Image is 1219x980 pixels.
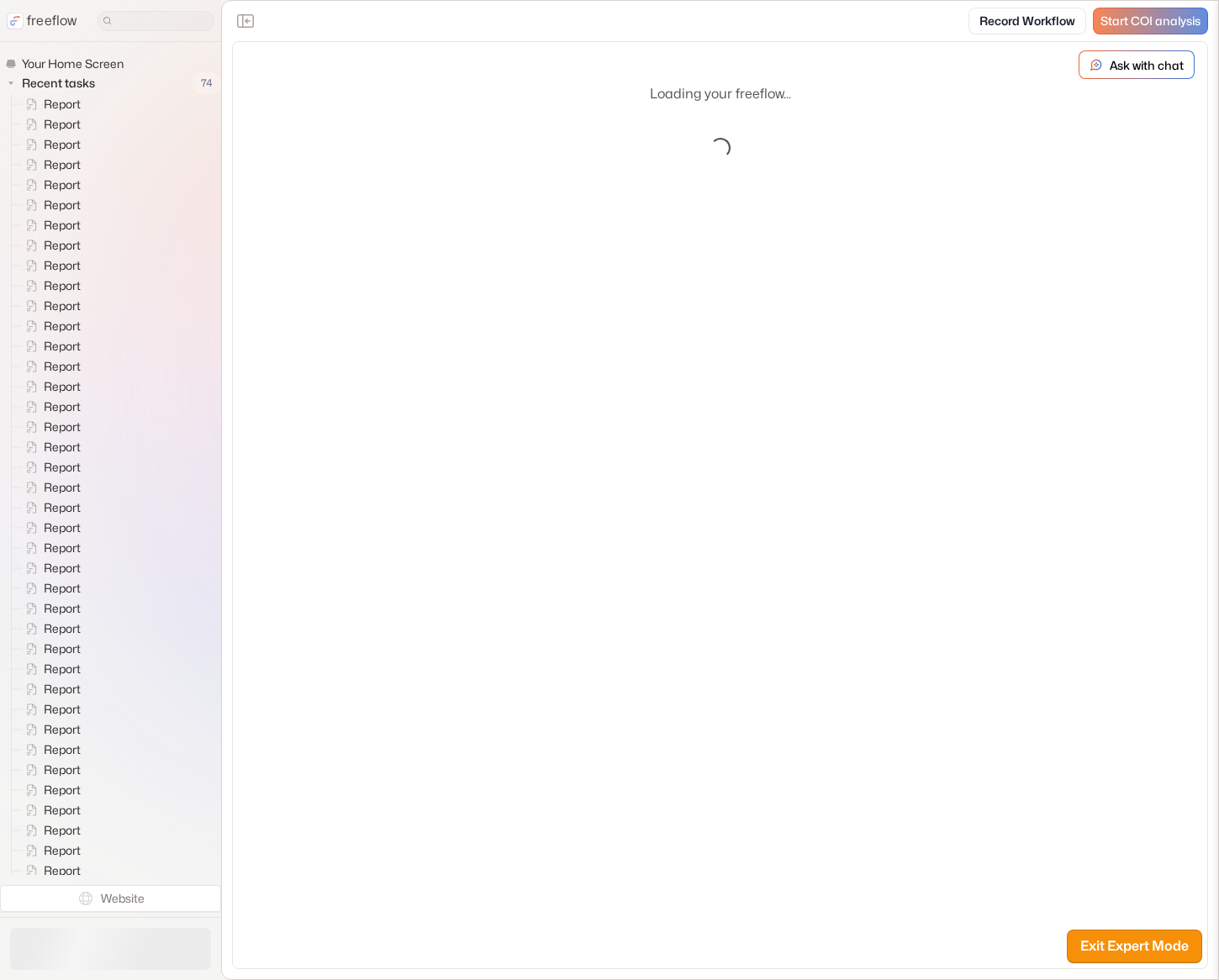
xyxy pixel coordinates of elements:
span: Report [40,277,86,294]
span: Report [40,156,86,173]
span: Report [40,620,86,637]
span: Report [40,600,86,617]
a: Report [12,619,87,639]
span: 74 [193,72,221,94]
a: Report [12,256,87,276]
span: Report [40,782,86,798]
p: Loading your freeflow... [650,84,791,104]
a: Report [12,215,87,235]
a: Report [12,538,87,558]
span: Report [40,136,86,153]
a: Report [12,578,87,598]
a: Report [12,134,87,155]
a: Report [12,558,87,578]
span: Report [40,560,86,577]
span: Report [40,358,86,375]
a: Report [12,356,87,377]
span: Report [40,701,86,718]
span: Report [40,419,86,435]
span: Report [40,499,86,516]
span: Report [40,519,86,536]
a: Report [12,760,87,780]
a: Report [12,276,87,296]
span: Start COI analysis [1100,14,1201,29]
span: Report [40,721,86,738]
a: Report [12,861,87,881]
span: Report [40,862,86,879]
a: Report [12,296,87,316]
a: Report [12,719,87,740]
span: Report [40,298,86,314]
span: Report [40,802,86,819]
span: Report [40,378,86,395]
span: Report [40,177,86,193]
span: Recent tasks [18,75,100,92]
span: Report [40,842,86,859]
span: Report [40,640,86,657]
a: Report [12,659,87,679]
button: Exit Expert Mode [1067,930,1202,963]
span: Report [40,761,86,778]
span: Report [40,338,86,355]
button: Recent tasks [5,73,102,93]
span: Report [40,116,86,133]
span: Report [40,439,86,456]
a: Report [12,457,87,477]
a: Report [12,840,87,861]
a: Report [12,397,87,417]
a: Report [12,498,87,518]
a: Start COI analysis [1093,8,1208,34]
a: Report [12,477,87,498]
a: Report [12,114,87,134]
a: Report [12,740,87,760]
span: Report [40,741,86,758]
a: Report [12,518,87,538]
a: Report [12,235,87,256]
a: Report [12,800,87,820]
a: Report [12,598,87,619]
span: Report [40,237,86,254]
span: Report [40,217,86,234]
span: Report [40,661,86,677]
span: Your Home Screen [18,55,129,72]
span: Report [40,398,86,415]
span: Report [40,479,86,496]
a: Report [12,316,87,336]
a: Report [12,820,87,840]
span: Report [40,318,86,335]
a: Record Workflow [968,8,1086,34]
span: Report [40,822,86,839]
p: Ask with chat [1110,56,1184,74]
a: Report [12,417,87,437]
span: Report [40,96,86,113]
a: Report [12,155,87,175]
a: Report [12,679,87,699]
a: Report [12,639,87,659]
span: Report [40,257,86,274]
a: Report [12,195,87,215]
a: Report [12,437,87,457]
a: Your Home Screen [5,55,130,72]
span: Report [40,197,86,213]
a: Report [12,699,87,719]
span: Report [40,681,86,698]
span: Report [40,459,86,476]
a: Report [12,175,87,195]
p: freeflow [27,11,77,31]
a: freeflow [7,11,77,31]
button: Close the sidebar [232,8,259,34]
a: Report [12,780,87,800]
a: Report [12,94,87,114]
a: Report [12,336,87,356]
span: Report [40,540,86,556]
a: Report [12,377,87,397]
span: Report [40,580,86,597]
